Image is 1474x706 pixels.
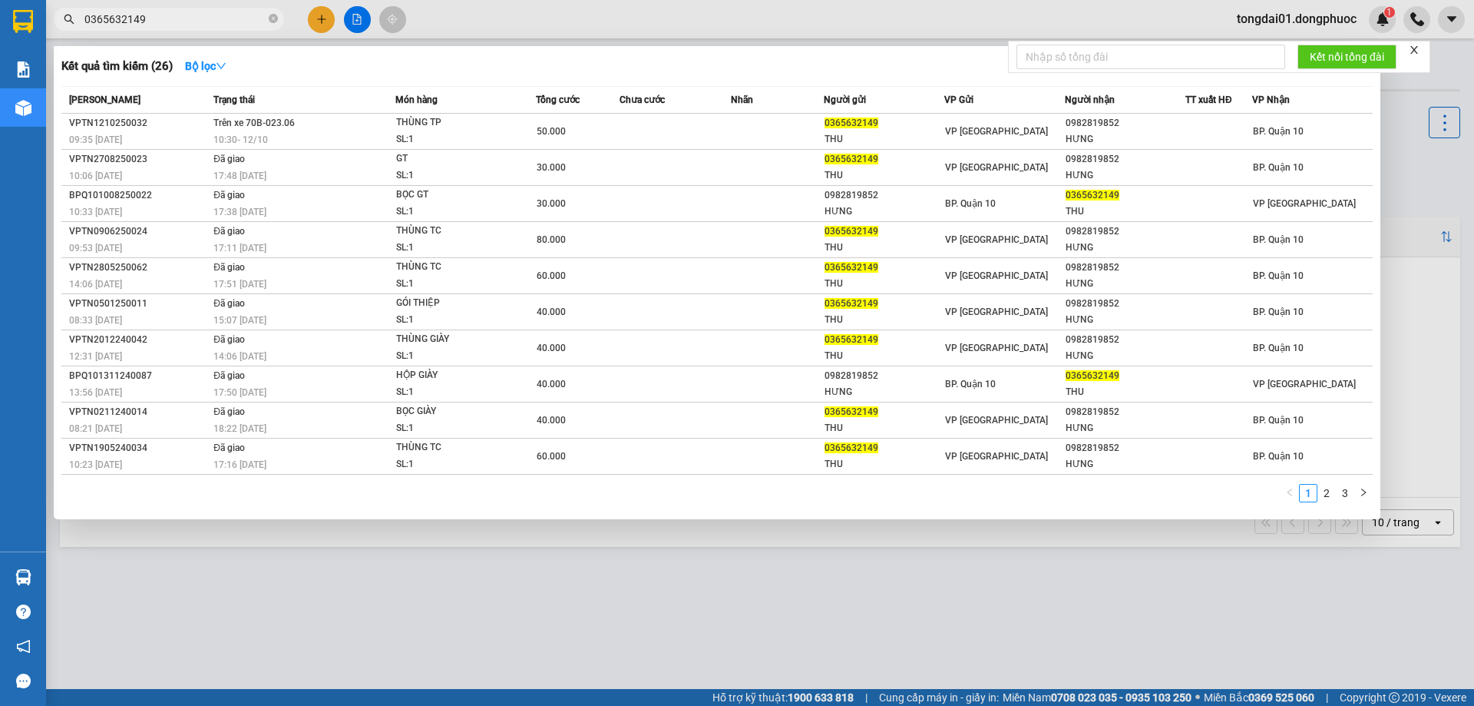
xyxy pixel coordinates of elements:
[396,456,511,473] div: SL: 1
[64,14,74,25] span: search
[396,187,511,204] div: BỌC GT
[825,312,944,328] div: THU
[825,240,944,256] div: THU
[269,12,278,27] span: close-circle
[396,348,511,365] div: SL: 1
[69,404,209,420] div: VPTN0211240014
[69,243,122,254] span: 09:53 [DATE]
[16,605,31,619] span: question-circle
[1253,162,1304,173] span: BP. Quận 10
[15,61,31,78] img: solution-icon
[945,343,1048,353] span: VP [GEOGRAPHIC_DATA]
[69,134,122,145] span: 09:35 [DATE]
[825,348,944,364] div: THU
[944,94,973,105] span: VP Gửi
[1253,270,1304,281] span: BP. Quận 10
[69,440,209,456] div: VPTN1905240034
[269,14,278,23] span: close-circle
[395,94,438,105] span: Món hàng
[61,58,173,75] h3: Kết quả tìm kiếm ( 26 )
[213,315,266,326] span: 15:07 [DATE]
[84,11,266,28] input: Tìm tên, số ĐT hoặc mã đơn
[396,276,511,293] div: SL: 1
[1253,343,1304,353] span: BP. Quận 10
[1016,45,1285,69] input: Nhập số tổng đài
[69,351,122,362] span: 12:31 [DATE]
[1318,485,1335,502] a: 2
[396,367,511,384] div: HỘP GIÀY
[537,343,566,353] span: 40.000
[396,331,511,348] div: THÙNG GIÀY
[1066,312,1185,328] div: HƯNG
[1066,151,1185,167] div: 0982819852
[945,162,1048,173] span: VP [GEOGRAPHIC_DATA]
[213,243,266,254] span: 17:11 [DATE]
[69,151,209,167] div: VPTN2708250023
[213,298,245,309] span: Đã giao
[1066,167,1185,184] div: HƯNG
[213,118,295,128] span: Trên xe 70B-023.06
[945,234,1048,245] span: VP [GEOGRAPHIC_DATA]
[396,312,511,329] div: SL: 1
[825,384,944,400] div: HƯNG
[825,154,878,164] span: 0365632149
[15,100,31,116] img: warehouse-icon
[537,307,566,317] span: 40.000
[69,459,122,470] span: 10:23 [DATE]
[825,187,944,204] div: 0982819852
[825,334,878,345] span: 0365632149
[1253,234,1304,245] span: BP. Quận 10
[825,406,878,417] span: 0365632149
[1066,204,1185,220] div: THU
[69,187,209,204] div: BPQ101008250022
[1066,456,1185,472] div: HƯNG
[1066,404,1185,420] div: 0982819852
[213,226,245,237] span: Đã giao
[537,162,566,173] span: 30.000
[1336,484,1354,502] li: 3
[216,61,226,71] span: down
[537,451,566,462] span: 60.000
[825,167,944,184] div: THU
[213,190,245,201] span: Đã giao
[396,204,511,220] div: SL: 1
[536,94,580,105] span: Tổng cước
[1253,379,1356,389] span: VP [GEOGRAPHIC_DATA]
[396,114,511,131] div: THÙNG TP
[1185,94,1232,105] span: TT xuất HĐ
[213,94,255,105] span: Trạng thái
[396,151,511,167] div: GT
[825,368,944,384] div: 0982819852
[213,207,266,217] span: 17:38 [DATE]
[396,131,511,148] div: SL: 1
[1066,260,1185,276] div: 0982819852
[945,451,1048,462] span: VP [GEOGRAPHIC_DATA]
[1354,484,1373,502] button: right
[1066,190,1119,201] span: 0365632149
[1253,126,1304,137] span: BP. Quận 10
[396,223,511,240] div: THÙNG TC
[69,260,209,276] div: VPTN2805250062
[1253,307,1304,317] span: BP. Quận 10
[213,423,266,434] span: 18:22 [DATE]
[825,276,944,292] div: THU
[1285,488,1294,497] span: left
[945,379,996,389] span: BP. Quận 10
[825,442,878,453] span: 0365632149
[1066,348,1185,364] div: HƯNG
[537,270,566,281] span: 60.000
[396,167,511,184] div: SL: 1
[69,315,122,326] span: 08:33 [DATE]
[537,126,566,137] span: 50.000
[1066,131,1185,147] div: HƯNG
[1281,484,1299,502] li: Previous Page
[69,94,140,105] span: [PERSON_NAME]
[945,415,1048,426] span: VP [GEOGRAPHIC_DATA]
[213,442,245,453] span: Đã giao
[945,307,1048,317] span: VP [GEOGRAPHIC_DATA]
[396,295,511,312] div: GÓI THIỆP
[1066,384,1185,400] div: THU
[825,131,944,147] div: THU
[1299,484,1317,502] li: 1
[213,370,245,381] span: Đã giao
